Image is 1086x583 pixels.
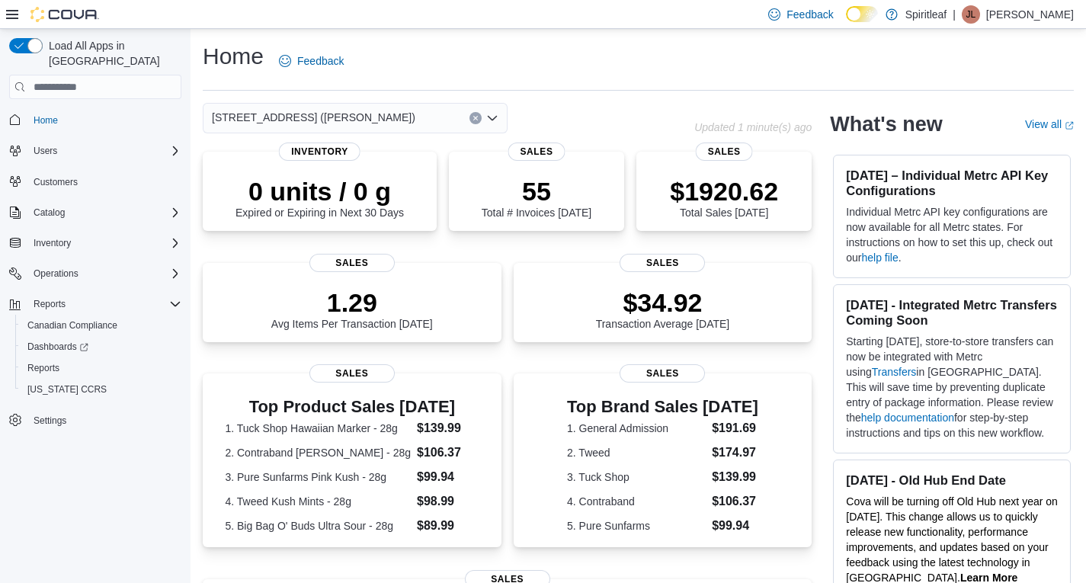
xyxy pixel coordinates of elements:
[846,6,878,22] input: Dark Mode
[21,359,181,377] span: Reports
[225,469,411,485] dt: 3. Pure Sunfarms Pink Kush - 28g
[1025,118,1074,130] a: View allExternal link
[862,251,899,264] a: help file
[27,264,181,283] span: Operations
[3,232,187,254] button: Inventory
[27,234,77,252] button: Inventory
[27,172,181,191] span: Customers
[27,341,88,353] span: Dashboards
[34,145,57,157] span: Users
[34,237,71,249] span: Inventory
[273,46,350,76] a: Feedback
[712,517,758,535] dd: $99.94
[846,168,1058,198] h3: [DATE] – Individual Metrc API Key Configurations
[846,204,1058,265] p: Individual Metrc API key configurations are now available for all Metrc states. For instructions ...
[34,298,66,310] span: Reports
[15,357,187,379] button: Reports
[596,287,730,330] div: Transaction Average [DATE]
[27,203,181,222] span: Catalog
[905,5,947,24] p: Spiritleaf
[225,398,479,416] h3: Top Product Sales [DATE]
[21,316,123,335] a: Canadian Compliance
[21,380,113,399] a: [US_STATE] CCRS
[986,5,1074,24] p: [PERSON_NAME]
[21,338,95,356] a: Dashboards
[27,411,181,430] span: Settings
[417,492,479,511] dd: $98.99
[567,469,706,485] dt: 3. Tuck Shop
[271,287,433,330] div: Avg Items Per Transaction [DATE]
[567,398,758,416] h3: Top Brand Sales [DATE]
[670,176,778,219] div: Total Sales [DATE]
[43,38,181,69] span: Load All Apps in [GEOGRAPHIC_DATA]
[417,444,479,462] dd: $106.37
[297,53,344,69] span: Feedback
[3,108,187,130] button: Home
[567,421,706,436] dt: 1. General Admission
[861,412,954,424] a: help documentation
[846,297,1058,328] h3: [DATE] - Integrated Metrc Transfers Coming Soon
[3,202,187,223] button: Catalog
[3,140,187,162] button: Users
[21,338,181,356] span: Dashboards
[486,112,498,124] button: Open list of options
[21,359,66,377] a: Reports
[235,176,404,207] p: 0 units / 0 g
[846,472,1058,488] h3: [DATE] - Old Hub End Date
[225,494,411,509] dt: 4. Tweed Kush Mints - 28g
[786,7,833,22] span: Feedback
[27,383,107,396] span: [US_STATE] CCRS
[830,112,942,136] h2: What's new
[508,143,565,161] span: Sales
[34,267,78,280] span: Operations
[15,379,187,400] button: [US_STATE] CCRS
[567,445,706,460] dt: 2. Tweed
[567,518,706,533] dt: 5. Pure Sunfarms
[21,380,181,399] span: Washington CCRS
[34,207,65,219] span: Catalog
[203,41,264,72] h1: Home
[417,517,479,535] dd: $89.99
[235,176,404,219] div: Expired or Expiring in Next 30 Days
[27,412,72,430] a: Settings
[712,492,758,511] dd: $106.37
[27,203,71,222] button: Catalog
[27,362,59,374] span: Reports
[30,7,99,22] img: Cova
[27,110,181,129] span: Home
[670,176,778,207] p: $1920.62
[694,121,812,133] p: Updated 1 minute(s) ago
[27,295,72,313] button: Reports
[309,364,395,383] span: Sales
[15,336,187,357] a: Dashboards
[1065,121,1074,130] svg: External link
[3,293,187,315] button: Reports
[225,421,411,436] dt: 1. Tuck Shop Hawaiian Marker - 28g
[3,409,187,431] button: Settings
[696,143,753,161] span: Sales
[966,5,976,24] span: JL
[27,142,63,160] button: Users
[3,263,187,284] button: Operations
[482,176,591,207] p: 55
[962,5,980,24] div: Jasper L
[872,366,917,378] a: Transfers
[482,176,591,219] div: Total # Invoices [DATE]
[27,173,84,191] a: Customers
[34,114,58,127] span: Home
[567,494,706,509] dt: 4. Contraband
[620,254,705,272] span: Sales
[27,264,85,283] button: Operations
[27,142,181,160] span: Users
[3,171,187,193] button: Customers
[212,108,415,127] span: [STREET_ADDRESS] ([PERSON_NAME])
[27,111,64,130] a: Home
[27,319,117,332] span: Canadian Compliance
[309,254,395,272] span: Sales
[225,445,411,460] dt: 2. Contraband [PERSON_NAME] - 28g
[596,287,730,318] p: $34.92
[225,518,411,533] dt: 5. Big Bag O' Buds Ultra Sour - 28g
[27,234,181,252] span: Inventory
[34,176,78,188] span: Customers
[21,316,181,335] span: Canadian Compliance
